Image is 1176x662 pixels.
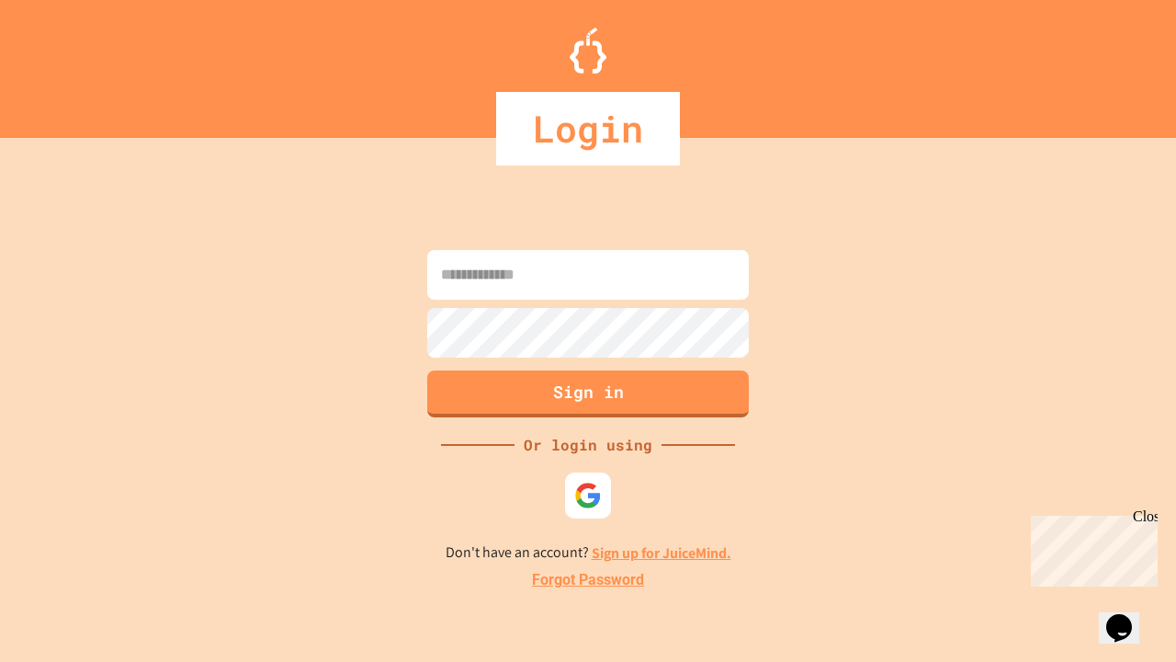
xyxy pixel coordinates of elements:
p: Don't have an account? [446,542,731,565]
a: Sign up for JuiceMind. [592,543,731,563]
img: google-icon.svg [574,482,602,509]
button: Sign in [427,371,749,417]
div: Chat with us now!Close [7,7,127,117]
iframe: chat widget [1023,508,1158,587]
div: Or login using [514,434,661,456]
iframe: chat widget [1099,588,1158,644]
div: Login [496,92,680,165]
a: Forgot Password [532,569,644,591]
img: Logo.svg [570,28,606,74]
